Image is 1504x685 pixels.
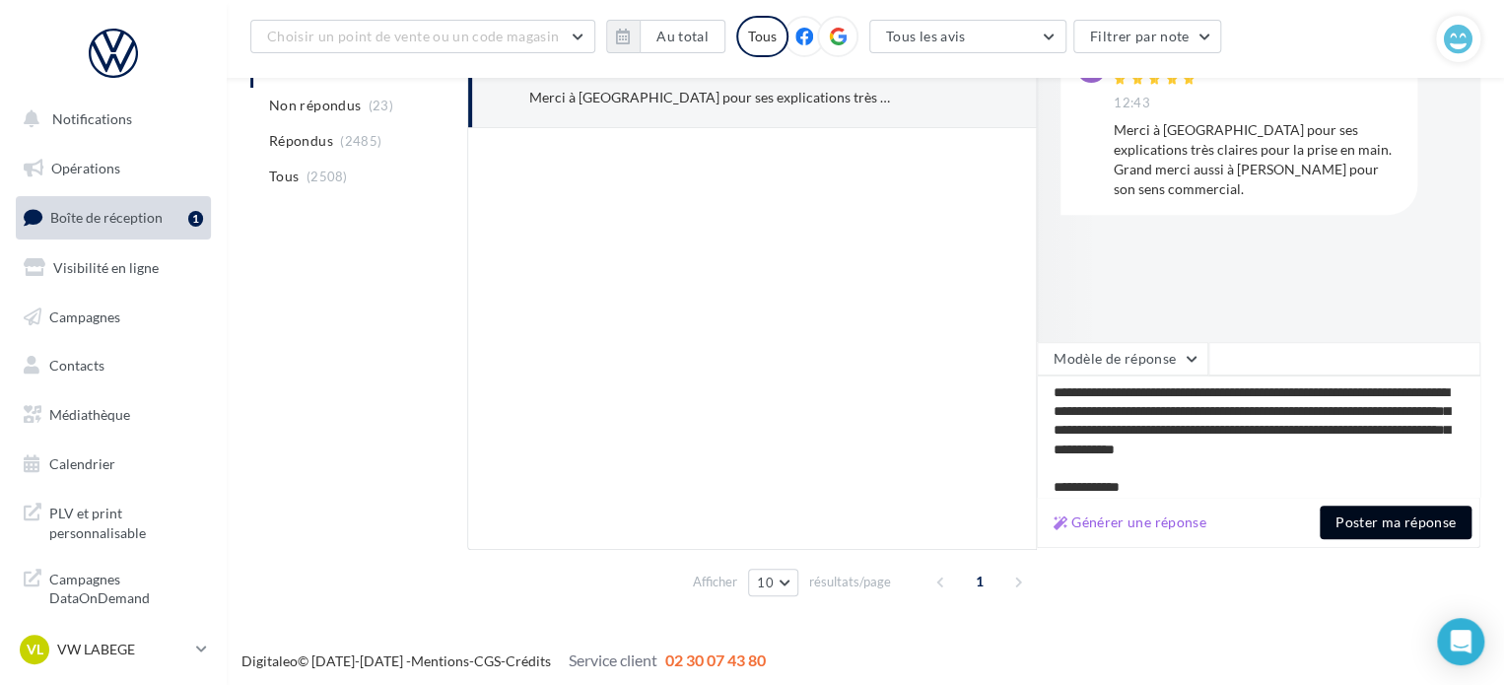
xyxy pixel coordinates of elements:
a: Opérations [12,148,215,189]
span: Contacts [49,357,104,374]
a: VL VW LABEGE [16,631,211,668]
span: Répondus [269,131,333,151]
span: Tous [269,167,299,186]
a: Visibilité en ligne [12,247,215,289]
div: Merci à [GEOGRAPHIC_DATA] pour ses explications très claires pour la prise en main. Grand merci a... [1114,120,1401,199]
button: Poster ma réponse [1320,506,1471,539]
span: Visibilité en ligne [53,259,159,276]
span: 10 [757,575,774,590]
span: Campagnes [49,308,120,324]
span: © [DATE]-[DATE] - - - [241,652,766,669]
span: VL [27,640,43,659]
p: VW LABEGE [57,640,188,659]
span: Tous les avis [886,28,966,44]
span: Notifications [52,110,132,127]
button: Notifications [12,99,207,140]
button: Au total [606,20,725,53]
a: Crédits [506,652,551,669]
span: Afficher [693,573,737,591]
span: Choisir un point de vente ou un code magasin [267,28,559,44]
a: Calendrier [12,444,215,485]
span: Boîte de réception [50,209,163,226]
span: Campagnes DataOnDemand [49,566,203,608]
a: Contacts [12,345,215,386]
button: Modèle de réponse [1037,342,1208,376]
button: 10 [748,569,798,596]
button: Tous les avis [869,20,1066,53]
button: Générer une réponse [1046,511,1214,534]
span: 12:43 [1114,95,1150,112]
span: Non répondus [269,96,361,115]
span: (2508) [307,169,348,184]
span: Service client [569,651,657,669]
div: Tous [736,16,788,57]
a: Boîte de réception1 [12,196,215,239]
button: Au total [640,20,725,53]
div: Open Intercom Messenger [1437,618,1484,665]
span: 02 30 07 43 80 [665,651,766,669]
button: Choisir un point de vente ou un code magasin [250,20,595,53]
a: Médiathèque [12,394,215,436]
span: PLV et print personnalisable [49,500,203,542]
a: Campagnes DataOnDemand [12,558,215,616]
a: Campagnes [12,297,215,338]
a: CGS [474,652,501,669]
div: 1 [188,211,203,227]
span: (2485) [340,133,381,149]
span: 1 [964,566,995,597]
div: Merci à [GEOGRAPHIC_DATA] pour ses explications très claires pour la prise en main. Grand merci a... [529,88,891,107]
span: (23) [369,98,393,113]
a: Digitaleo [241,652,298,669]
button: Filtrer par note [1073,20,1222,53]
span: résultats/page [809,573,891,591]
span: Calendrier [49,455,115,472]
span: Médiathèque [49,406,130,423]
a: Mentions [411,652,469,669]
a: PLV et print personnalisable [12,492,215,550]
span: Opérations [51,160,120,176]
